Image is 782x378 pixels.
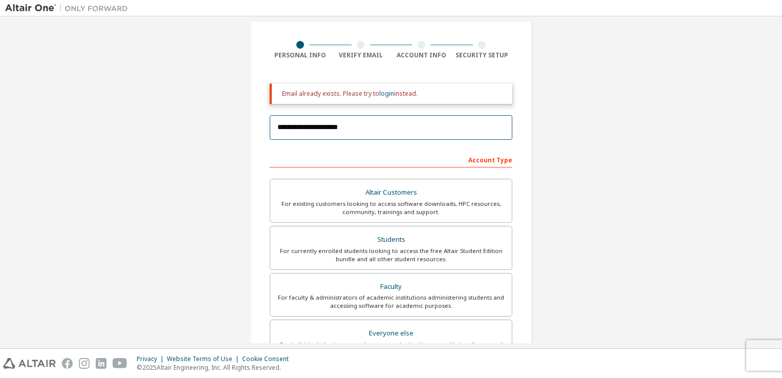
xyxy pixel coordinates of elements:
div: Altair Customers [276,185,506,200]
img: facebook.svg [62,358,73,369]
div: Everyone else [276,326,506,341]
div: For existing customers looking to access software downloads, HPC resources, community, trainings ... [276,200,506,216]
img: youtube.svg [113,358,127,369]
div: Website Terms of Use [167,355,242,363]
div: Cookie Consent [242,355,295,363]
div: Account Type [270,151,512,167]
div: For currently enrolled students looking to access the free Altair Student Edition bundle and all ... [276,247,506,263]
img: linkedin.svg [96,358,106,369]
div: Faculty [276,280,506,294]
div: Verify Email [331,51,392,59]
div: Security Setup [452,51,513,59]
div: For faculty & administrators of academic institutions administering students and accessing softwa... [276,293,506,310]
div: Privacy [137,355,167,363]
div: Personal Info [270,51,331,59]
a: login [379,89,394,98]
div: Account Info [391,51,452,59]
div: Email already exists. Please try to instead. [282,90,504,98]
img: altair_logo.svg [3,358,56,369]
div: For individuals, businesses and everyone else looking to try Altair software and explore our prod... [276,341,506,357]
img: instagram.svg [79,358,90,369]
div: Students [276,233,506,247]
p: © 2025 Altair Engineering, Inc. All Rights Reserved. [137,363,295,372]
img: Altair One [5,3,133,13]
